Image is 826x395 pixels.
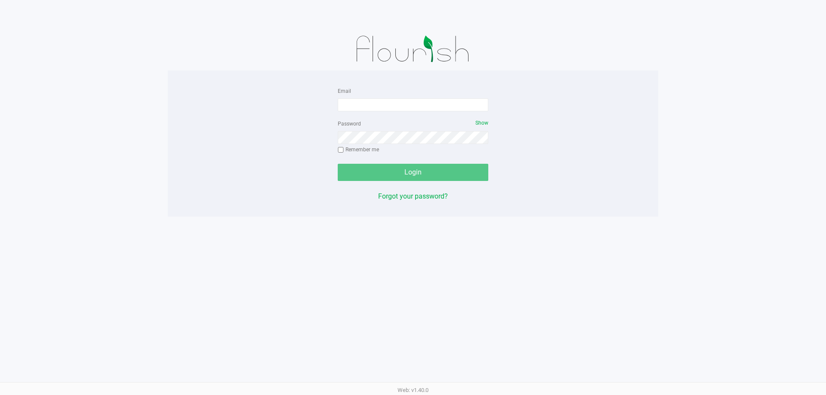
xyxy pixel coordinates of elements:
label: Email [338,87,351,95]
span: Show [475,120,488,126]
span: Web: v1.40.0 [398,387,428,393]
label: Remember me [338,146,379,153]
label: Password [338,120,361,128]
button: Forgot your password? [378,191,448,202]
input: Remember me [338,147,344,153]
